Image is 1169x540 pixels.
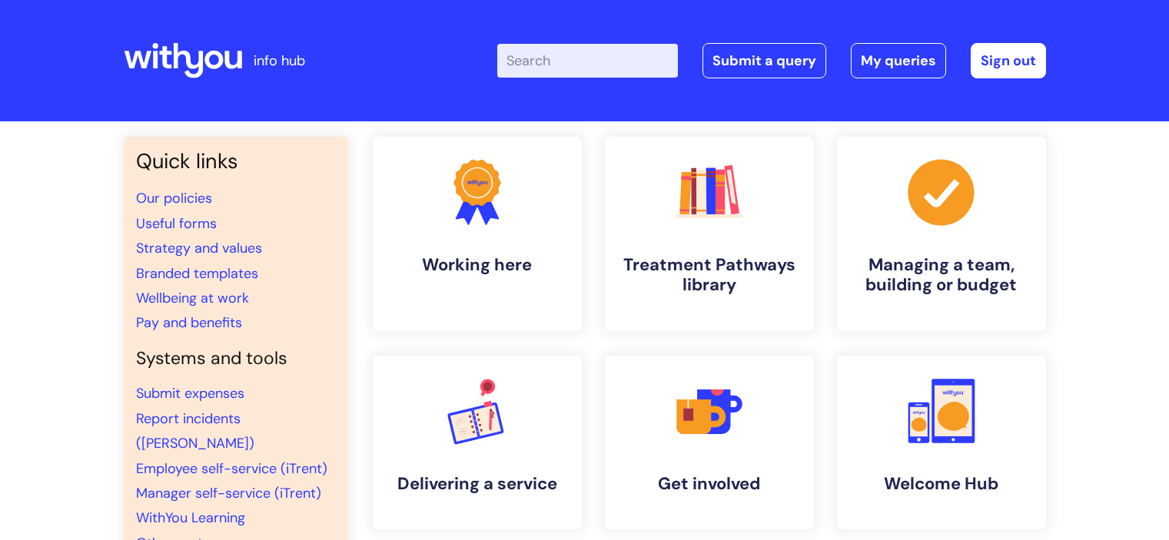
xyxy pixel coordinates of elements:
[837,356,1046,529] a: Welcome Hub
[497,43,1046,78] div: | -
[136,509,245,527] a: WithYou Learning
[136,484,321,502] a: Manager self-service (iTrent)
[385,474,570,494] h4: Delivering a service
[605,356,814,529] a: Get involved
[617,255,802,296] h4: Treatment Pathways library
[136,409,254,452] a: Report incidents ([PERSON_NAME])
[136,459,327,478] a: Employee self-service (iTrent)
[971,43,1046,78] a: Sign out
[373,356,582,529] a: Delivering a service
[136,189,212,207] a: Our policies
[254,48,305,73] p: info hub
[837,137,1046,331] a: Managing a team, building or budget
[702,43,826,78] a: Submit a query
[136,149,336,174] h3: Quick links
[136,239,262,257] a: Strategy and values
[617,474,802,494] h4: Get involved
[497,44,678,78] input: Search
[136,313,242,332] a: Pay and benefits
[373,137,582,331] a: Working here
[136,264,258,283] a: Branded templates
[849,255,1034,296] h4: Managing a team, building or budget
[849,474,1034,494] h4: Welcome Hub
[136,289,249,307] a: Wellbeing at work
[605,137,814,331] a: Treatment Pathways library
[136,384,244,403] a: Submit expenses
[136,348,336,369] h4: Systems and tools
[385,255,570,275] h4: Working here
[851,43,946,78] a: My queries
[136,214,217,233] a: Useful forms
